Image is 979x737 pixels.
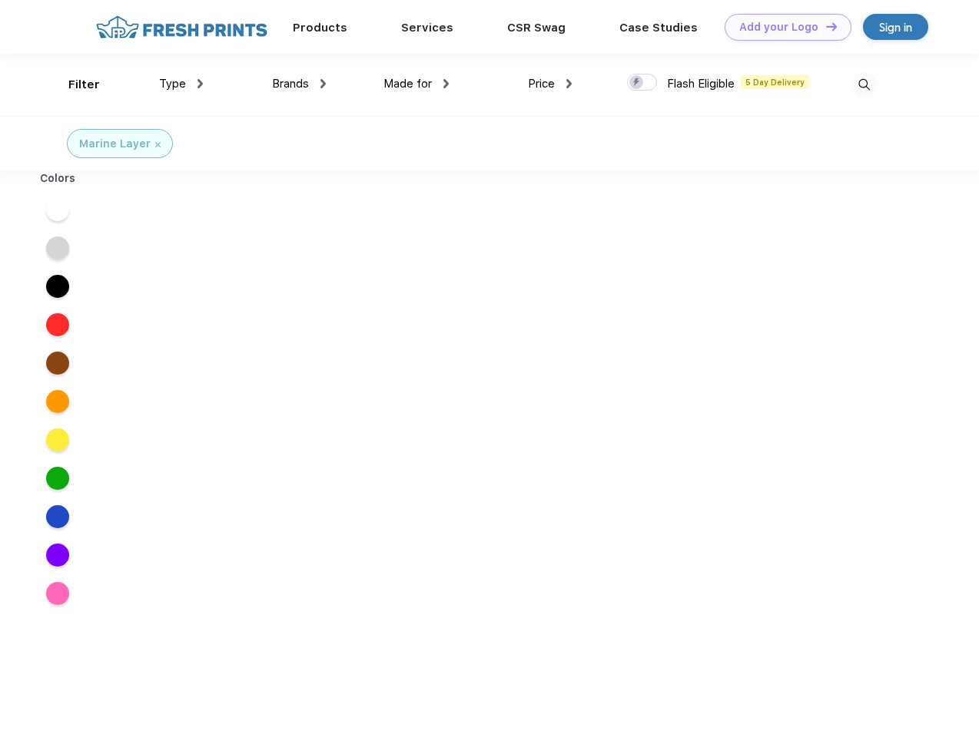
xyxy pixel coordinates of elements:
[507,21,566,35] a: CSR Swag
[443,79,449,88] img: dropdown.png
[155,142,161,147] img: filter_cancel.svg
[566,79,572,88] img: dropdown.png
[739,21,818,34] div: Add your Logo
[879,18,912,36] div: Sign in
[401,21,453,35] a: Services
[28,170,88,187] div: Colors
[863,14,928,40] a: Sign in
[741,75,809,89] span: 5 Day Delivery
[826,22,837,31] img: DT
[79,136,151,152] div: Marine Layer
[293,21,347,35] a: Products
[197,79,203,88] img: dropdown.png
[91,14,272,41] img: fo%20logo%202.webp
[383,77,432,91] span: Made for
[667,77,735,91] span: Flash Eligible
[851,72,877,97] img: desktop_search.svg
[528,77,555,91] span: Price
[320,79,326,88] img: dropdown.png
[159,77,186,91] span: Type
[272,77,309,91] span: Brands
[68,76,100,94] div: Filter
